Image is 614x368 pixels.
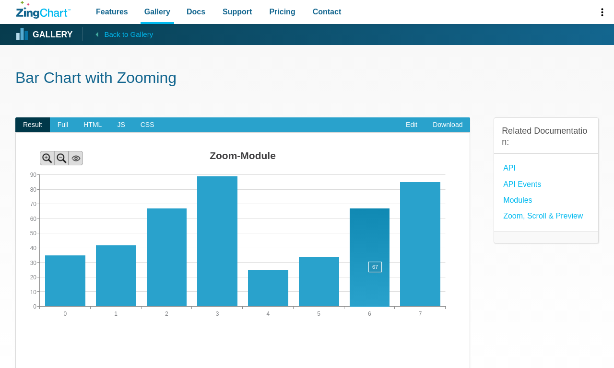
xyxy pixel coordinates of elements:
span: Docs [187,5,205,18]
a: Zoom, Scroll & Preview [503,209,583,222]
h3: Related Documentation: [502,126,590,148]
span: CSS [133,117,162,133]
strong: Gallery [33,31,72,39]
span: HTML [76,117,109,133]
span: Result [15,117,50,133]
span: Features [96,5,128,18]
a: Download [425,117,470,133]
span: JS [109,117,132,133]
span: Support [223,5,252,18]
span: Full [50,117,76,133]
span: Pricing [269,5,295,18]
span: Contact [313,5,342,18]
h1: Bar Chart with Zooming [15,68,599,90]
a: API [503,161,516,174]
a: Edit [398,117,425,133]
span: Back to Gallery [104,28,153,41]
a: Back to Gallery [82,27,153,41]
a: ZingChart Logo. Click to return to the homepage [16,1,71,19]
a: API Events [503,178,541,191]
a: Gallery [16,27,72,42]
span: Gallery [144,5,170,18]
a: modules [503,194,532,207]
